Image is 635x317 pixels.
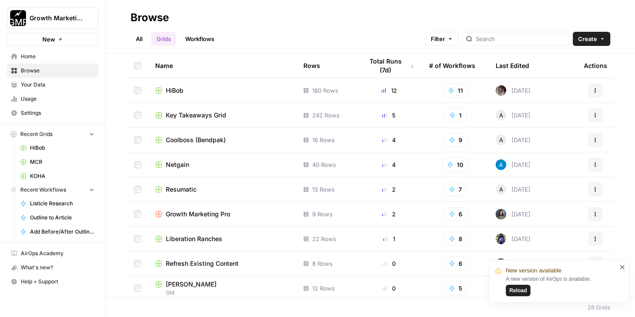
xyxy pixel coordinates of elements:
[496,159,530,170] div: [DATE]
[155,234,289,243] a: Liberation Ranches
[7,7,98,29] button: Workspace: Growth Marketing Pro
[506,266,561,275] span: New version available
[16,211,98,225] a: Outline to Article
[425,32,459,46] button: Filter
[30,200,94,208] span: Listicle Research
[363,185,415,194] div: 2
[443,207,468,221] button: 6
[496,53,529,78] div: Last Edited
[312,284,335,293] span: 12 Rows
[442,83,469,98] button: 11
[30,144,94,152] span: HiBob
[166,234,222,243] span: Liberation Ranches
[166,86,183,95] span: HiBob
[7,49,98,64] a: Home
[166,111,226,120] span: Key Takeaways Grid
[578,34,597,43] span: Create
[7,183,98,196] button: Recent Workflows
[21,67,94,75] span: Browse
[496,234,506,244] img: 1kulrwws7z7uriwfyvd2p64fmt1m
[496,209,506,219] img: q840ambyqsdkpt4363qgssii3vef
[21,278,94,286] span: Help + Support
[21,53,94,60] span: Home
[496,110,530,121] div: [DATE]
[312,111,340,120] span: 242 Rows
[363,234,415,243] div: 1
[166,160,189,169] span: Netgain
[312,136,335,144] span: 16 Rows
[443,133,468,147] button: 9
[166,280,217,289] span: [PERSON_NAME]
[21,95,94,103] span: Usage
[166,136,226,144] span: Coolboss (Bendpak)
[7,260,98,275] button: What's new?
[7,92,98,106] a: Usage
[312,234,336,243] span: 22 Rows
[21,81,94,89] span: Your Data
[499,111,503,120] span: A
[363,210,415,219] div: 2
[155,111,289,120] a: Key Takeaways Grid
[30,172,94,180] span: KOHA
[363,259,415,268] div: 0
[499,185,503,194] span: A
[476,34,565,43] input: Search
[7,261,98,274] div: What's new?
[30,14,83,23] span: Growth Marketing Pro
[155,259,289,268] a: Refresh Existing Content
[573,32,610,46] button: Create
[496,135,530,145] div: [DATE]
[155,210,289,219] a: Growth Marketing Pro
[16,141,98,155] a: HiBob
[620,264,626,271] button: close
[312,185,335,194] span: 13 Rows
[10,10,26,26] img: Growth Marketing Pro Logo
[584,53,607,78] div: Actions
[363,136,415,144] div: 4
[155,136,289,144] a: Coolboss (Bendpak)
[496,258,530,269] div: [DATE]
[506,285,530,296] button: Reload
[443,281,468,295] button: 5
[312,259,332,268] span: 8 Rows
[7,106,98,120] a: Settings
[444,108,467,122] button: 1
[21,249,94,257] span: AirOps Academy
[166,210,230,219] span: Growth Marketing Pro
[587,303,610,312] div: 28 Grids
[496,159,506,170] img: do124gdx894f335zdccqe6wlef5a
[7,78,98,92] a: Your Data
[363,284,415,293] div: 0
[441,158,469,172] button: 10
[151,32,176,46] a: Grids
[30,214,94,222] span: Outline to Article
[431,34,445,43] span: Filter
[312,86,338,95] span: 180 Rows
[20,186,66,194] span: Recent Workflows
[363,86,415,95] div: 12
[443,257,468,271] button: 6
[499,136,503,144] span: A
[429,53,475,78] div: # of Workflows
[509,287,527,294] span: Reload
[506,275,617,296] div: A new version of AirOps is available.
[7,246,98,260] a: AirOps Academy
[303,53,320,78] div: Rows
[7,33,98,46] button: New
[166,185,197,194] span: Resumatic
[363,160,415,169] div: 4
[155,86,289,95] a: HiBob
[16,155,98,169] a: MCR
[496,85,530,96] div: [DATE]
[30,228,94,236] span: Add Before/After Outline to KB
[16,169,98,183] a: KOHA
[180,32,220,46] a: Workflows
[20,130,52,138] span: Recent Grids
[443,182,467,196] button: 7
[312,210,332,219] span: 9 Rows
[312,160,336,169] span: 40 Rows
[42,35,55,44] span: New
[363,111,415,120] div: 5
[166,259,239,268] span: Refresh Existing Content
[7,275,98,289] button: Help + Support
